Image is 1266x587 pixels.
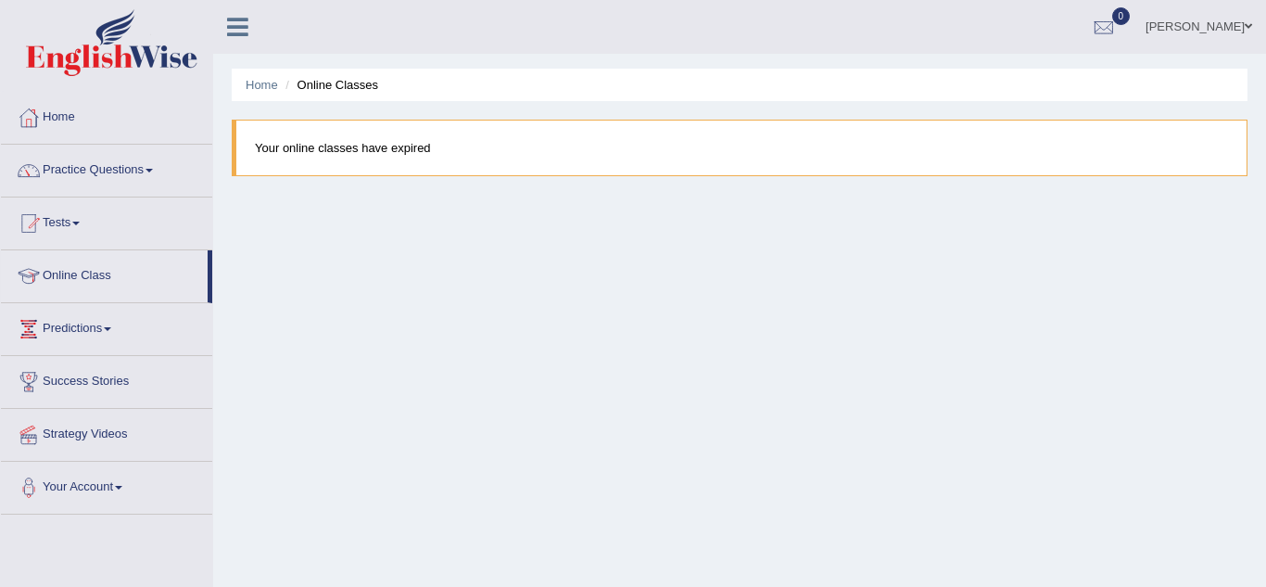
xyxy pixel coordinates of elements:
[1,250,208,297] a: Online Class
[1,303,212,350] a: Predictions
[1,198,212,244] a: Tests
[1,145,212,191] a: Practice Questions
[232,120,1247,176] blockquote: Your online classes have expired
[281,76,378,94] li: Online Classes
[246,78,278,92] a: Home
[1112,7,1131,25] span: 0
[1,409,212,455] a: Strategy Videos
[1,92,212,138] a: Home
[1,462,212,508] a: Your Account
[1,356,212,402] a: Success Stories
